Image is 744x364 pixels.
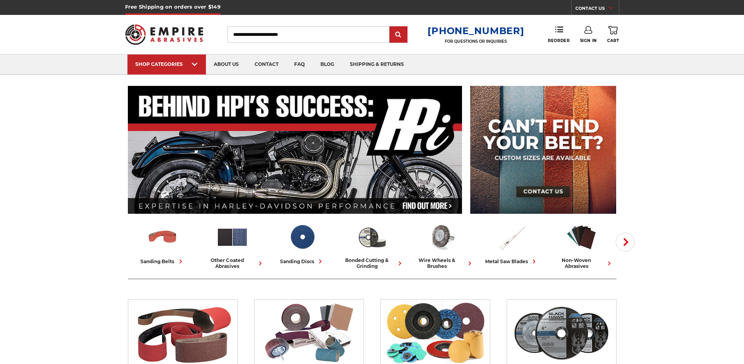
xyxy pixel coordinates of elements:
a: sanding discs [271,221,334,266]
div: bonded cutting & grinding [340,257,404,269]
a: metal saw blades [480,221,544,266]
a: bonded cutting & grinding [340,221,404,269]
div: non-woven abrasives [550,257,613,269]
a: about us [206,55,247,75]
a: faq [286,55,313,75]
img: Non-woven Abrasives [565,221,598,253]
div: sanding belts [141,257,185,266]
a: CONTACT US [575,4,619,15]
button: Next [616,233,635,251]
a: blog [313,55,342,75]
span: Sign In [580,38,597,43]
a: sanding belts [131,221,195,266]
img: Empire Abrasives [125,19,204,50]
img: Sanding Discs [286,221,318,253]
div: other coated abrasives [201,257,264,269]
a: shipping & returns [342,55,412,75]
img: Bonded Cutting & Grinding [356,221,388,253]
img: Sanding Belts [146,221,179,253]
span: Cart [607,38,619,43]
a: Reorder [548,26,569,43]
p: FOR QUESTIONS OR INQUIRIES [427,39,524,44]
img: Wire Wheels & Brushes [426,221,458,253]
a: other coated abrasives [201,221,264,269]
div: sanding discs [280,257,324,266]
img: Other Coated Abrasives [216,221,249,253]
img: promo banner for custom belts. [470,86,616,214]
a: contact [247,55,286,75]
div: SHOP CATEGORIES [135,61,198,67]
div: wire wheels & brushes [410,257,474,269]
input: Submit [391,27,406,43]
a: wire wheels & brushes [410,221,474,269]
a: non-woven abrasives [550,221,613,269]
a: [PHONE_NUMBER] [427,25,524,36]
img: Banner for an interview featuring Horsepower Inc who makes Harley performance upgrades featured o... [128,86,462,214]
a: Cart [607,26,619,43]
img: Metal Saw Blades [495,221,528,253]
span: Reorder [548,38,569,43]
div: metal saw blades [485,257,538,266]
